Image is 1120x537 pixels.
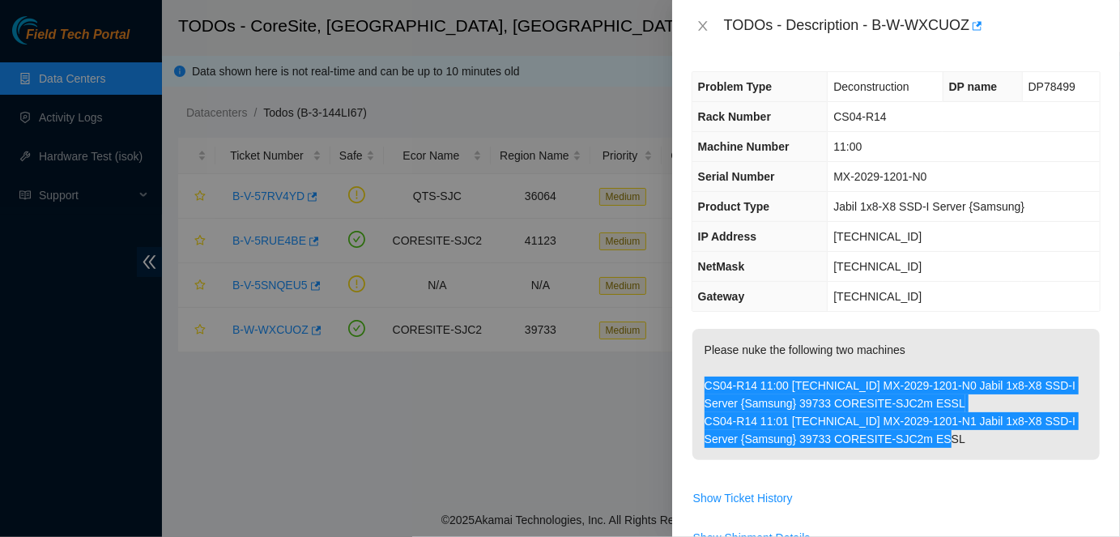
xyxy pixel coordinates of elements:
span: [TECHNICAL_ID] [833,290,922,303]
span: Gateway [698,290,745,303]
div: TODOs - Description - B-W-WXCUOZ [724,13,1101,39]
span: [TECHNICAL_ID] [833,230,922,243]
span: Serial Number [698,170,775,183]
span: MX-2029-1201-N0 [833,170,926,183]
button: Show Ticket History [692,485,794,511]
span: Show Ticket History [693,489,793,507]
span: [TECHNICAL_ID] [833,260,922,273]
span: NetMask [698,260,745,273]
span: IP Address [698,230,756,243]
span: Rack Number [698,110,771,123]
button: Close [692,19,714,34]
span: CS04-R14 [833,110,886,123]
span: Problem Type [698,80,773,93]
p: Please nuke the following two machines CS04-R14 11:00 [TECHNICAL_ID] MX-2029-1201-N0 Jabil 1x8-X8... [692,329,1100,460]
span: Deconstruction [833,80,909,93]
span: Machine Number [698,140,790,153]
span: DP name [949,80,998,93]
span: Product Type [698,200,769,213]
span: Jabil 1x8-X8 SSD-I Server {Samsung} [833,200,1024,213]
span: 11:00 [833,140,862,153]
span: DP78499 [1028,80,1075,93]
span: close [696,19,709,32]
